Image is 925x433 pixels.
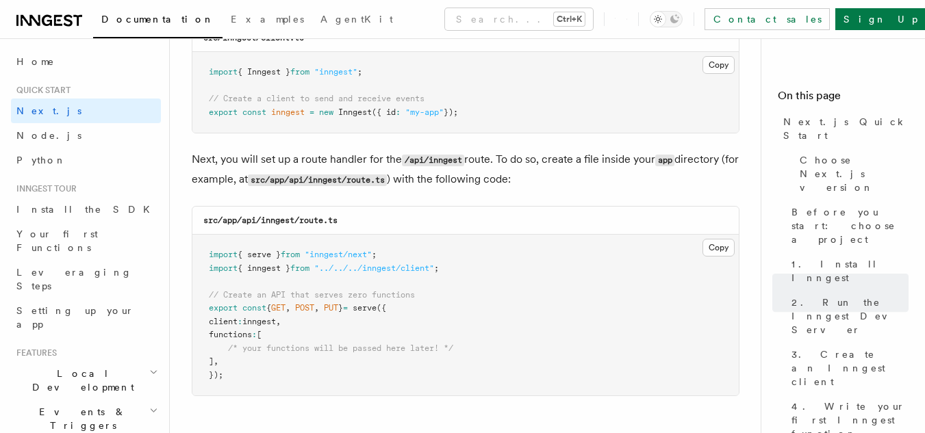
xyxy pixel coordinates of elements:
[314,303,319,313] span: ,
[242,303,266,313] span: const
[405,107,444,117] span: "my-app"
[800,153,909,194] span: Choose Next.js version
[209,94,425,103] span: // Create a client to send and receive events
[338,107,372,117] span: Inngest
[238,67,290,77] span: { Inngest }
[209,290,415,300] span: // Create an API that serves zero functions
[11,183,77,194] span: Inngest tour
[238,317,242,326] span: :
[286,303,290,313] span: ,
[290,263,309,273] span: from
[650,11,683,27] button: Toggle dark mode
[353,303,377,313] span: serve
[791,257,909,285] span: 1. Install Inngest
[252,330,257,339] span: :
[223,4,312,37] a: Examples
[93,4,223,38] a: Documentation
[324,303,338,313] span: PUT
[11,222,161,260] a: Your first Functions
[702,239,735,257] button: Copy
[794,148,909,200] a: Choose Next.js version
[705,8,830,30] a: Contact sales
[314,67,357,77] span: "inngest"
[209,303,238,313] span: export
[338,303,343,313] span: }
[11,260,161,298] a: Leveraging Steps
[786,200,909,252] a: Before you start: choose a project
[305,250,372,259] span: "inngest/next"
[791,347,909,389] span: 3. Create an Inngest client
[238,250,281,259] span: { serve }
[11,347,57,358] span: Features
[554,12,585,26] kbd: Ctrl+K
[16,55,55,68] span: Home
[791,205,909,246] span: Before you start: choose a project
[372,107,396,117] span: ({ id
[276,317,281,326] span: ,
[343,303,348,313] span: =
[372,250,377,259] span: ;
[402,155,464,166] code: /api/inngest
[16,130,81,141] span: Node.js
[11,148,161,172] a: Python
[319,107,333,117] span: new
[11,49,161,74] a: Home
[314,263,434,273] span: "../../../inngest/client"
[434,263,439,273] span: ;
[209,317,238,326] span: client
[209,107,238,117] span: export
[312,4,401,37] a: AgentKit
[16,204,158,215] span: Install the SDK
[209,356,214,366] span: ]
[396,107,401,117] span: :
[786,290,909,342] a: 2. Run the Inngest Dev Server
[214,356,218,366] span: ,
[444,107,458,117] span: });
[231,14,304,25] span: Examples
[16,228,98,253] span: Your first Functions
[16,267,132,291] span: Leveraging Steps
[778,88,909,109] h4: On this page
[702,56,735,74] button: Copy
[783,115,909,142] span: Next.js Quick Start
[209,263,238,273] span: import
[11,361,161,399] button: Local Development
[101,14,214,25] span: Documentation
[786,342,909,394] a: 3. Create an Inngest client
[266,303,271,313] span: {
[11,197,161,222] a: Install the SDK
[257,330,262,339] span: [
[228,343,453,353] span: /* your functions will be passed here later! */
[209,330,252,339] span: functions
[295,303,314,313] span: POST
[11,85,71,96] span: Quick start
[791,296,909,337] span: 2. Run the Inngest Dev Server
[271,107,305,117] span: inngest
[209,67,238,77] span: import
[192,150,739,189] p: Next, you will set up a route handler for the route. To do so, create a file inside your director...
[242,317,276,326] span: inngest
[290,67,309,77] span: from
[248,174,387,186] code: src/app/api/inngest/route.ts
[271,303,286,313] span: GET
[357,67,362,77] span: ;
[281,250,300,259] span: from
[11,298,161,337] a: Setting up your app
[16,305,134,330] span: Setting up your app
[11,405,149,432] span: Events & Triggers
[242,107,266,117] span: const
[11,99,161,123] a: Next.js
[445,8,593,30] button: Search...Ctrl+K
[655,155,674,166] code: app
[238,263,290,273] span: { inngest }
[778,109,909,148] a: Next.js Quick Start
[11,367,149,394] span: Local Development
[309,107,314,117] span: =
[203,215,338,225] code: src/app/api/inngest/route.ts
[209,250,238,259] span: import
[786,252,909,290] a: 1. Install Inngest
[16,105,81,116] span: Next.js
[320,14,393,25] span: AgentKit
[209,370,223,380] span: });
[377,303,386,313] span: ({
